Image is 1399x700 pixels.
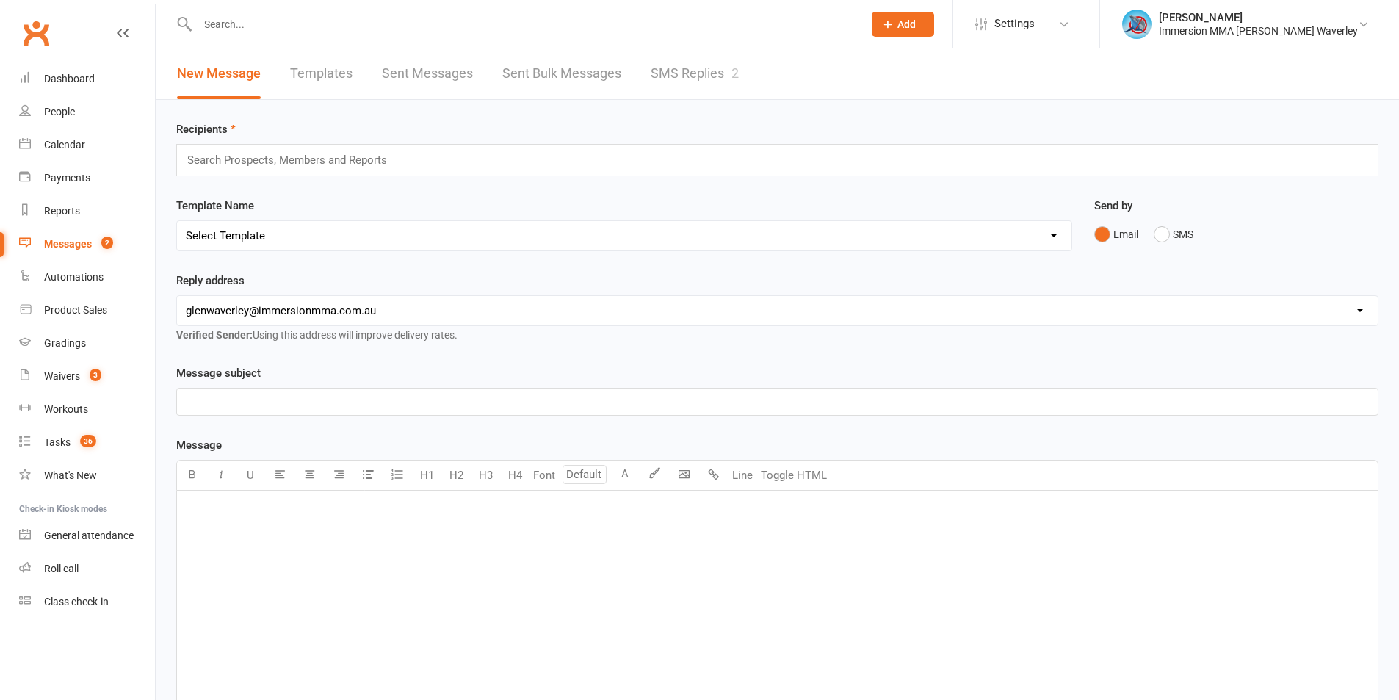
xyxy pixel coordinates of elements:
[1159,24,1358,37] div: Immersion MMA [PERSON_NAME] Waverley
[1159,11,1358,24] div: [PERSON_NAME]
[90,369,101,381] span: 3
[19,552,155,585] a: Roll call
[176,120,236,138] label: Recipients
[101,237,113,249] span: 2
[44,436,71,448] div: Tasks
[471,461,500,490] button: H3
[44,172,90,184] div: Payments
[994,7,1035,40] span: Settings
[176,197,254,214] label: Template Name
[529,461,559,490] button: Font
[290,48,353,99] a: Templates
[44,596,109,607] div: Class check-in
[44,304,107,316] div: Product Sales
[44,238,92,250] div: Messages
[177,48,261,99] a: New Message
[19,426,155,459] a: Tasks 36
[728,461,757,490] button: Line
[502,48,621,99] a: Sent Bulk Messages
[19,62,155,95] a: Dashboard
[44,563,79,574] div: Roll call
[651,48,739,99] a: SMS Replies2
[412,461,441,490] button: H1
[757,461,831,490] button: Toggle HTML
[19,195,155,228] a: Reports
[500,461,529,490] button: H4
[441,461,471,490] button: H2
[44,403,88,415] div: Workouts
[19,585,155,618] a: Class kiosk mode
[382,48,473,99] a: Sent Messages
[44,337,86,349] div: Gradings
[44,106,75,118] div: People
[176,436,222,454] label: Message
[44,370,80,382] div: Waivers
[19,393,155,426] a: Workouts
[186,151,401,170] input: Search Prospects, Members and Reports
[19,162,155,195] a: Payments
[897,18,916,30] span: Add
[44,271,104,283] div: Automations
[80,435,96,447] span: 36
[19,360,155,393] a: Waivers 3
[19,95,155,129] a: People
[176,272,245,289] label: Reply address
[19,261,155,294] a: Automations
[176,329,458,341] span: Using this address will improve delivery rates.
[19,228,155,261] a: Messages 2
[731,65,739,81] div: 2
[176,329,253,341] strong: Verified Sender:
[193,14,853,35] input: Search...
[247,469,254,482] span: U
[1094,220,1138,248] button: Email
[19,327,155,360] a: Gradings
[19,459,155,492] a: What's New
[563,465,607,484] input: Default
[872,12,934,37] button: Add
[18,15,54,51] a: Clubworx
[236,461,265,490] button: U
[44,73,95,84] div: Dashboard
[44,139,85,151] div: Calendar
[44,530,134,541] div: General attendance
[1094,197,1132,214] label: Send by
[44,205,80,217] div: Reports
[1154,220,1193,248] button: SMS
[176,364,261,382] label: Message subject
[1122,10,1152,39] img: thumb_image1698714326.png
[19,519,155,552] a: General attendance kiosk mode
[19,129,155,162] a: Calendar
[44,469,97,481] div: What's New
[610,461,640,490] button: A
[19,294,155,327] a: Product Sales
